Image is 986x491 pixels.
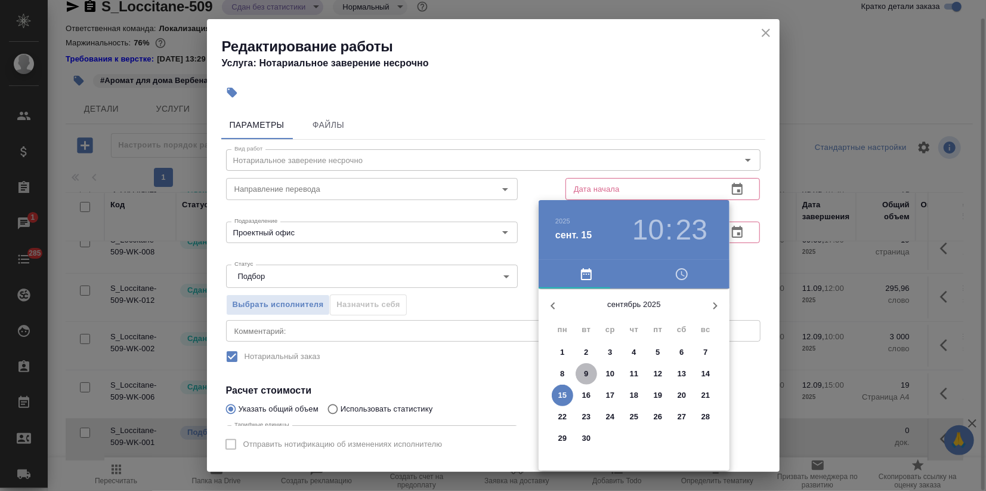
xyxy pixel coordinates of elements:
[552,324,573,336] span: пн
[630,389,639,401] p: 18
[576,342,597,363] button: 2
[695,324,716,336] span: вс
[560,346,564,358] p: 1
[560,368,564,380] p: 8
[599,385,621,406] button: 17
[647,342,669,363] button: 5
[678,389,687,401] p: 20
[695,385,716,406] button: 21
[701,411,710,423] p: 28
[576,324,597,336] span: вт
[632,346,636,358] p: 4
[576,406,597,428] button: 23
[656,346,660,358] p: 5
[606,368,615,380] p: 10
[552,342,573,363] button: 1
[576,385,597,406] button: 16
[665,213,673,247] h3: :
[703,346,707,358] p: 7
[582,411,591,423] p: 23
[623,342,645,363] button: 4
[555,217,570,225] button: 2025
[608,346,612,358] p: 3
[632,213,664,247] button: 10
[623,324,645,336] span: чт
[584,368,588,380] p: 9
[599,363,621,385] button: 10
[582,432,591,444] p: 30
[695,363,716,385] button: 14
[695,406,716,428] button: 28
[679,346,684,358] p: 6
[558,432,567,444] p: 29
[555,228,592,243] button: сент. 15
[695,342,716,363] button: 7
[701,368,710,380] p: 14
[584,346,588,358] p: 2
[671,406,693,428] button: 27
[623,363,645,385] button: 11
[552,428,573,449] button: 29
[599,342,621,363] button: 3
[558,411,567,423] p: 22
[671,385,693,406] button: 20
[671,324,693,336] span: сб
[552,363,573,385] button: 8
[567,299,701,311] p: сентябрь 2025
[606,389,615,401] p: 17
[582,389,591,401] p: 16
[576,363,597,385] button: 9
[599,324,621,336] span: ср
[647,406,669,428] button: 26
[552,385,573,406] button: 15
[671,363,693,385] button: 13
[647,363,669,385] button: 12
[678,368,687,380] p: 13
[654,368,663,380] p: 12
[623,385,645,406] button: 18
[647,324,669,336] span: пт
[678,411,687,423] p: 27
[654,389,663,401] p: 19
[654,411,663,423] p: 26
[676,213,707,247] button: 23
[558,389,567,401] p: 15
[671,342,693,363] button: 6
[576,428,597,449] button: 30
[552,406,573,428] button: 22
[606,411,615,423] p: 24
[701,389,710,401] p: 21
[647,385,669,406] button: 19
[599,406,621,428] button: 24
[630,368,639,380] p: 11
[623,406,645,428] button: 25
[630,411,639,423] p: 25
